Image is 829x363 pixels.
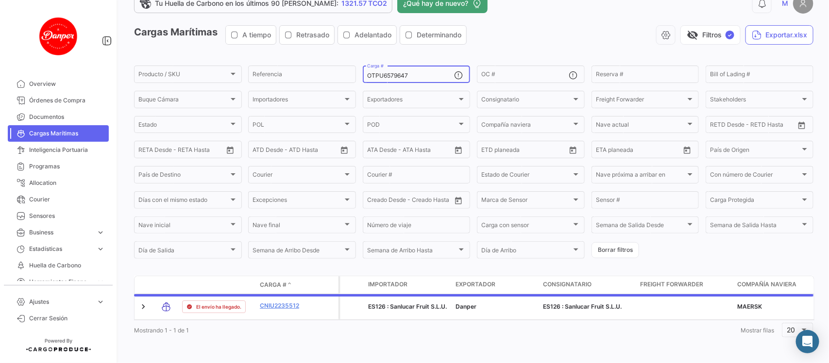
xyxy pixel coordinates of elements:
[417,30,461,40] span: Determinando
[196,303,241,311] span: El envío ha llegado.
[29,113,105,121] span: Documentos
[726,31,734,39] span: ✓
[223,143,237,157] button: Open calendar
[687,29,698,41] span: visibility_off
[29,96,105,105] span: Órdenes de Compra
[8,125,109,142] a: Cargas Marítimas
[8,257,109,274] a: Huella de Carbono
[481,198,572,205] span: Marca de Sensor
[411,198,452,205] input: Creado Hasta
[314,281,338,289] datatable-header-cell: Póliza
[296,30,329,40] span: Retrasado
[367,123,457,130] span: POD
[29,129,105,138] span: Cargas Marítimas
[8,109,109,125] a: Documentos
[404,148,444,154] input: ATA Hasta
[481,248,572,255] span: Día de Arribo
[481,123,572,130] span: Compañía naviera
[734,123,775,130] input: Hasta
[226,26,276,44] button: A tiempo
[367,148,397,154] input: ATA Desde
[596,98,686,104] span: Freight Forwarder
[355,30,391,40] span: Adelantado
[640,280,703,289] span: Freight Forwarder
[253,98,343,104] span: Importadores
[745,25,813,45] button: Exportar.xlsx
[253,173,343,180] span: Courier
[710,223,800,230] span: Semana de Salida Hasta
[253,123,343,130] span: POL
[154,281,178,289] datatable-header-cell: Modo de Transporte
[710,198,800,205] span: Carga Protegida
[253,198,343,205] span: Excepciones
[253,223,343,230] span: Nave final
[134,327,189,334] span: Mostrando 1 - 1 de 1
[8,92,109,109] a: Órdenes de Compra
[456,303,476,310] span: Danper
[138,248,229,255] span: Día de Salida
[596,148,613,154] input: Desde
[96,278,105,286] span: expand_more
[253,248,343,255] span: Semana de Arribo Desde
[710,173,800,180] span: Con número de Courier
[506,148,546,154] input: Hasta
[456,280,495,289] span: Exportador
[338,26,396,44] button: Adelantado
[163,148,203,154] input: Hasta
[737,280,796,289] span: Compañía naviera
[543,280,592,289] span: Consignatario
[138,148,156,154] input: Desde
[138,123,229,130] span: Estado
[596,223,686,230] span: Semana de Salida Desde
[620,148,660,154] input: Hasta
[256,277,314,293] datatable-header-cell: Carga #
[96,245,105,253] span: expand_more
[368,303,447,310] span: ES126 : Sanlucar Fruit S.L.U.
[8,76,109,92] a: Overview
[680,25,741,45] button: visibility_offFiltros✓
[29,195,105,204] span: Courier
[34,12,83,60] img: danper-logo.png
[290,148,330,154] input: ATD Hasta
[138,98,229,104] span: Buque Cámara
[8,158,109,175] a: Programas
[367,198,405,205] input: Creado Desde
[787,326,795,334] span: 20
[481,148,499,154] input: Desde
[710,123,727,130] input: Desde
[364,276,452,294] datatable-header-cell: Importador
[636,276,733,294] datatable-header-cell: Freight Forwarder
[29,245,92,253] span: Estadísticas
[367,248,457,255] span: Semana de Arribo Hasta
[733,276,821,294] datatable-header-cell: Compañía naviera
[8,208,109,224] a: Sensores
[592,242,639,258] button: Borrar filtros
[337,143,352,157] button: Open calendar
[29,261,105,270] span: Huella de Carbono
[452,276,539,294] datatable-header-cell: Exportador
[253,148,283,154] input: ATD Desde
[242,30,271,40] span: A tiempo
[710,98,800,104] span: Stakeholders
[8,175,109,191] a: Allocation
[737,303,762,310] span: MAERSK
[596,123,686,130] span: Nave actual
[8,142,109,158] a: Inteligencia Portuaria
[741,327,774,334] span: Mostrar filas
[796,330,819,353] div: Abrir Intercom Messenger
[29,179,105,187] span: Allocation
[710,148,800,154] span: País de Origen
[596,173,686,180] span: Nave próxima a arribar en
[368,280,407,289] span: Importador
[543,303,622,310] span: ES126 : Sanlucar Fruit S.L.U.
[566,143,580,157] button: Open calendar
[138,198,229,205] span: Días con el mismo estado
[29,297,92,306] span: Ajustes
[29,162,105,171] span: Programas
[8,191,109,208] a: Courier
[795,118,809,132] button: Open calendar
[96,297,105,306] span: expand_more
[29,278,92,286] span: Herramientas Financieras
[138,223,229,230] span: Nave inicial
[481,98,572,104] span: Consignatario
